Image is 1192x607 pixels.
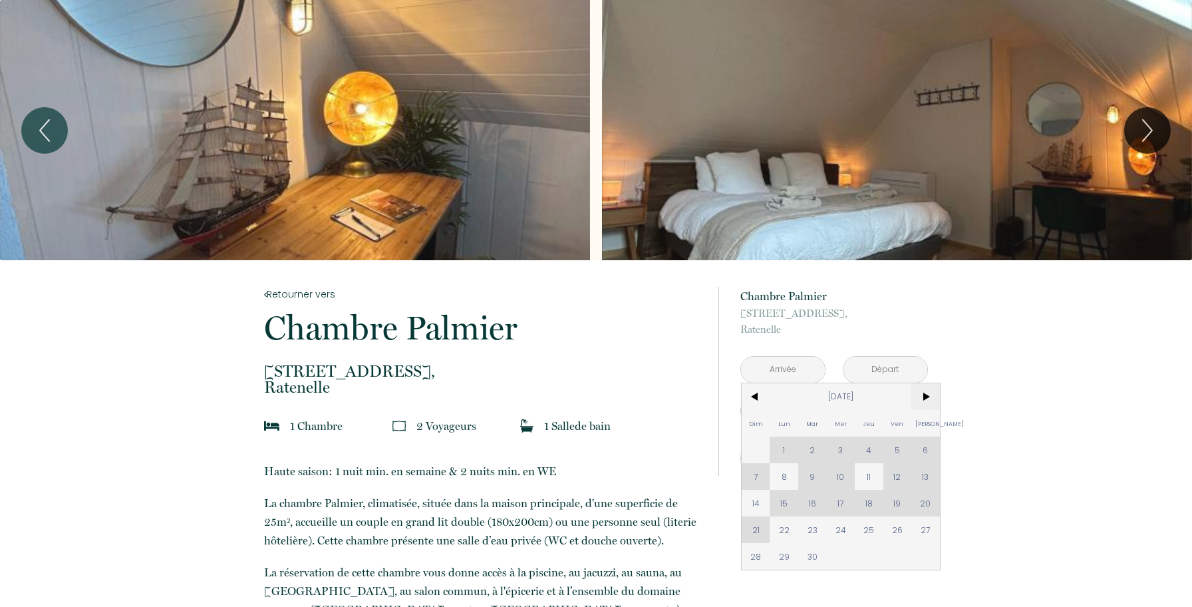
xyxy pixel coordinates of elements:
span: 24 [826,516,855,543]
button: Réserver [740,440,928,476]
span: 27 [911,516,940,543]
span: 25 [855,516,883,543]
span: [PERSON_NAME] [911,410,940,437]
img: guests [392,419,406,433]
span: Ven [883,410,912,437]
span: [STREET_ADDRESS], [740,305,928,321]
span: [DATE] [770,383,911,410]
p: 1 Chambre [290,417,343,435]
input: Arrivée [741,357,825,383]
span: Lun [770,410,798,437]
p: Chambre Palmier [264,311,700,345]
span: s [472,419,476,433]
span: [STREET_ADDRESS], [264,363,700,379]
span: 30 [798,543,827,570]
span: Mer [826,410,855,437]
p: Ratenelle [740,305,928,337]
span: > [911,383,940,410]
input: Départ [843,357,927,383]
span: 11 [855,463,883,490]
p: Chambre Palmier [740,287,928,305]
span: Mar [798,410,827,437]
span: 23 [798,516,827,543]
a: Retourner vers [264,287,700,302]
span: Jeu [855,410,883,437]
span: < [742,383,770,410]
span: 29 [770,543,798,570]
p: Ratenelle [264,363,700,395]
span: Dim [742,410,770,437]
p: 2 Voyageur [416,417,476,435]
p: 1 Salle de bain [544,417,611,435]
span: 14 [742,490,770,516]
button: Next [1124,107,1171,154]
span: 8 [770,463,798,490]
span: 26 [883,516,912,543]
p: ​La chambre Palmier, climatisée, située dans la maison principale, d'une superficie de 25m², accu... [264,494,700,550]
button: Previous [21,107,68,154]
p: Haute saison: 1 nuit min. en semaine & 2 nuits min. en WE​ [264,462,700,481]
span: 22 [770,516,798,543]
span: 28 [742,543,770,570]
